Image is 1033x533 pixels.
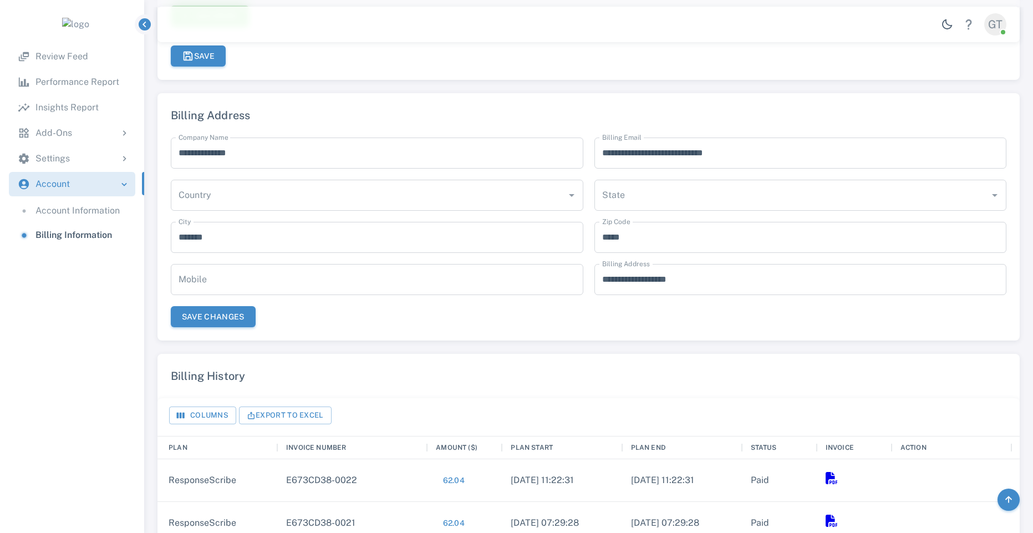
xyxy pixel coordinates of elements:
div: Plan Start [511,441,553,454]
div: Plan End [622,436,742,459]
p: [DATE] 07:29:28 [631,516,699,530]
p: paid [751,474,769,487]
div: Add-Ons [9,121,135,145]
p: Billing Information [35,229,112,242]
span: Billing Address [171,106,1006,124]
a: Account Information [9,199,135,223]
div: Plan [157,436,277,459]
button: Open [987,187,1003,203]
div: Status [751,441,777,454]
p: Insights Report [35,101,99,114]
button: scroll back to top [998,489,1020,511]
div: Invoice Number [286,441,346,454]
p: Review Feed [35,50,88,63]
span: Billing History [171,367,1006,385]
div: Account [9,172,135,196]
p: ResponseScribe [169,474,236,487]
a: Review Feed [9,44,135,69]
a: Insights Report [9,95,135,120]
div: Settings [9,146,135,171]
div: Action [900,441,927,454]
p: [DATE] 07:29:28 [511,516,579,530]
div: GT [984,13,1006,35]
button: 62.04 [436,468,471,493]
div: Plan Start [502,436,622,459]
div: Plan End [631,441,666,454]
div: Invoice [817,436,892,459]
label: Billing Address [602,259,650,268]
a: Help Center [958,13,980,35]
p: Account Information [35,204,120,217]
label: City [179,217,191,226]
button: Save Changes [171,306,256,327]
img: logo [62,18,89,31]
button: Select the columns you would like displayed. [169,407,236,424]
a: Performance Report [9,70,135,94]
p: Account [35,177,70,191]
button: Save [171,45,226,67]
p: Performance Report [35,75,119,89]
p: E673CD38-0021 [286,516,355,530]
div: Invoice [826,441,854,454]
div: Amount ($) [427,436,502,459]
p: paid [751,516,769,530]
button: Export To Excel [239,407,332,424]
label: Billing Email [602,133,642,142]
p: Add-Ons [35,126,72,140]
label: Company Name [179,133,228,142]
p: [DATE] 11:22:31 [511,474,574,487]
p: ResponseScribe [169,516,236,530]
button: Open [564,187,579,203]
p: Settings [35,152,70,165]
div: Invoice Number [277,436,427,459]
div: Action [892,436,1011,459]
div: Status [742,436,817,459]
a: Billing Information [9,223,135,247]
p: E673CD38-0022 [286,474,357,487]
div: Plan [169,441,187,454]
div: Amount ($) [436,441,477,454]
label: Zip Code [602,217,630,226]
p: [DATE] 11:22:31 [631,474,694,487]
